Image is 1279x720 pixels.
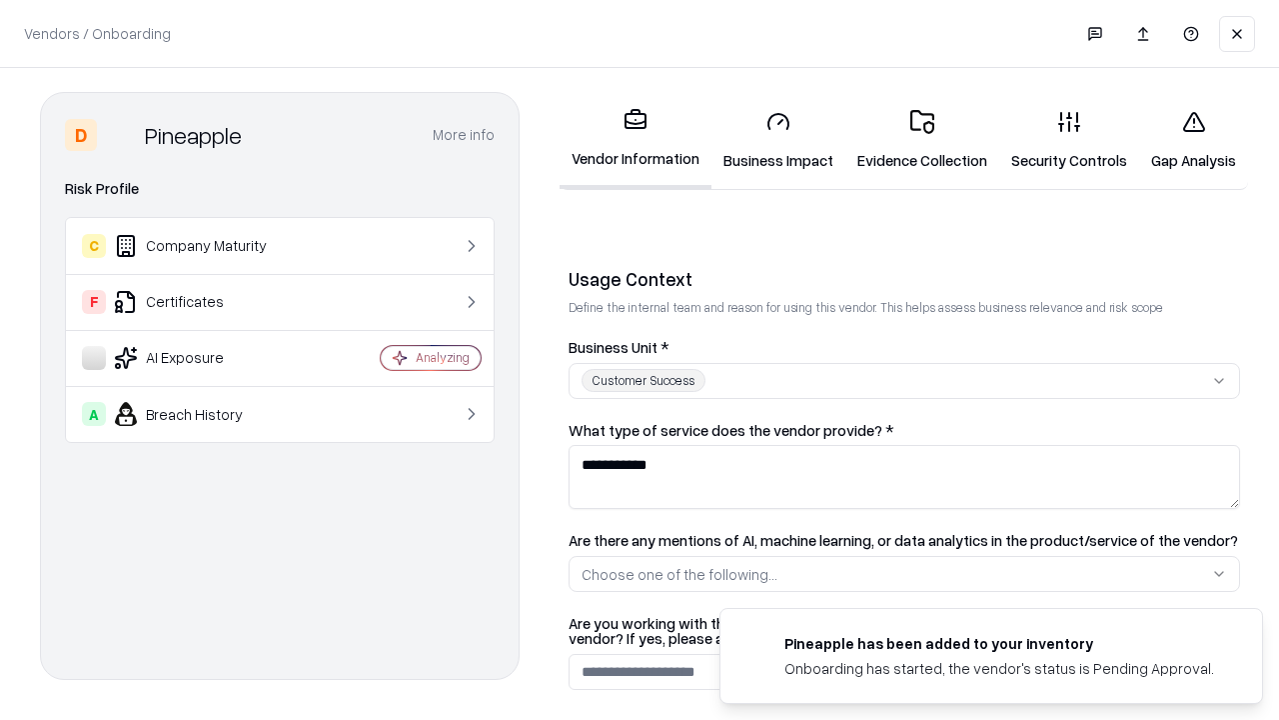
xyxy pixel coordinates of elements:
div: F [82,290,106,314]
div: Analyzing [416,349,470,366]
div: Pineapple [145,119,242,151]
div: C [82,234,106,258]
label: Are you working with the Bausch and Lomb procurement/legal to get the contract in place with the ... [569,616,1240,646]
button: Choose one of the following... [569,556,1240,592]
img: pineappleenergy.com [744,633,768,657]
a: Evidence Collection [845,94,999,187]
a: Vendor Information [560,92,711,189]
button: Customer Success [569,363,1240,399]
div: Pineapple has been added to your inventory [784,633,1214,654]
div: A [82,402,106,426]
a: Business Impact [711,94,845,187]
img: Pineapple [105,119,137,151]
div: Customer Success [582,369,705,392]
a: Security Controls [999,94,1139,187]
div: Choose one of the following... [582,564,777,585]
a: Gap Analysis [1139,94,1248,187]
label: Are there any mentions of AI, machine learning, or data analytics in the product/service of the v... [569,533,1240,548]
div: Certificates [82,290,321,314]
div: Breach History [82,402,321,426]
div: Company Maturity [82,234,321,258]
div: D [65,119,97,151]
div: Usage Context [569,267,1240,291]
p: Vendors / Onboarding [24,23,171,44]
div: Onboarding has started, the vendor's status is Pending Approval. [784,658,1214,679]
p: Define the internal team and reason for using this vendor. This helps assess business relevance a... [569,299,1240,316]
button: More info [433,117,495,153]
label: What type of service does the vendor provide? * [569,423,1240,438]
label: Business Unit * [569,340,1240,355]
div: AI Exposure [82,346,321,370]
div: Risk Profile [65,177,495,201]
